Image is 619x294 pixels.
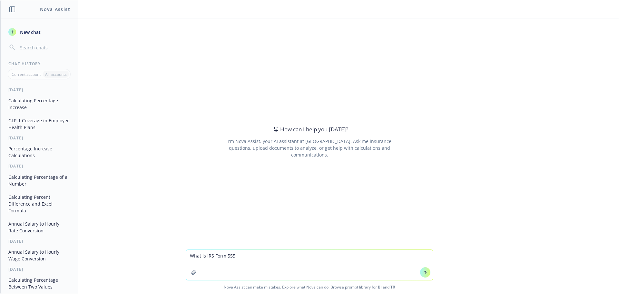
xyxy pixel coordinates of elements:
h1: Nova Assist [40,6,70,13]
span: Nova Assist can make mistakes. Explore what Nova can do: Browse prompt library for and [3,280,616,294]
button: Annual Salary to Hourly Rate Conversion [6,218,73,236]
a: TR [390,284,395,290]
div: How can I help you [DATE]? [271,125,348,134]
button: GLP-1 Coverage in Employer Health Plans [6,115,73,133]
div: I'm Nova Assist, your AI assistant at [GEOGRAPHIC_DATA]. Ask me insurance questions, upload docum... [219,138,400,158]
div: [DATE] [1,163,78,169]
div: [DATE] [1,135,78,141]
div: Chat History [1,61,78,66]
p: All accounts [45,72,67,77]
textarea: What is IRS Form 555 [186,250,433,280]
a: BI [378,284,382,290]
button: Calculating Percentage Between Two Values [6,275,73,292]
div: [DATE] [1,238,78,244]
button: Calculating Percentage Increase [6,95,73,113]
input: Search chats [19,43,70,52]
button: New chat [6,26,73,38]
button: Calculating Percentage of a Number [6,172,73,189]
p: Current account [12,72,41,77]
button: Calculating Percent Difference and Excel Formula [6,192,73,216]
div: [DATE] [1,267,78,272]
span: New chat [19,29,41,35]
button: Annual Salary to Hourly Wage Conversion [6,247,73,264]
div: [DATE] [1,87,78,93]
button: Percentage Increase Calculations [6,143,73,161]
